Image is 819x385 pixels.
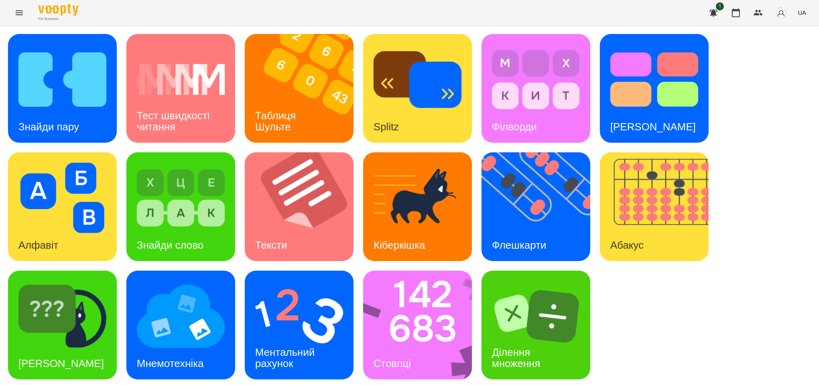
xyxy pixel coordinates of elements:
a: Ділення множенняДілення множення [481,271,590,379]
img: Кіберкішка [374,163,461,233]
h3: Знайди слово [137,239,204,251]
a: АбакусАбакус [600,152,709,261]
img: Абакус [600,152,719,261]
img: Voopty Logo [38,4,78,16]
h3: Таблиця Шульте [255,110,299,132]
h3: Алфавіт [18,239,58,251]
img: Тест швидкості читання [137,44,225,115]
span: For Business [38,16,78,22]
h3: Тексти [255,239,287,251]
h3: Знайди пару [18,121,79,133]
img: Флешкарти [481,152,600,261]
h3: Splitz [374,121,399,133]
a: АлфавітАлфавіт [8,152,117,261]
h3: Флешкарти [492,239,546,251]
h3: Мнемотехніка [137,357,204,369]
img: Знайди слово [137,163,225,233]
a: Тест Струпа[PERSON_NAME] [600,34,709,143]
a: Знайди словоЗнайди слово [126,152,235,261]
a: SplitzSplitz [363,34,472,143]
a: Знайди паруЗнайди пару [8,34,117,143]
a: ТекстиТексти [245,152,354,261]
img: Ментальний рахунок [255,281,343,351]
a: ФілвордиФілворди [481,34,590,143]
a: Таблиця ШультеТаблиця Шульте [245,34,354,143]
a: МнемотехнікаМнемотехніка [126,271,235,379]
button: UA [795,5,809,20]
span: UA [798,8,806,17]
img: Алфавіт [18,163,106,233]
h3: [PERSON_NAME] [610,121,696,133]
a: Тест швидкості читанняТест швидкості читання [126,34,235,143]
span: 1 [716,2,724,10]
button: Menu [10,3,29,22]
h3: Тест швидкості читання [137,110,212,132]
img: Філворди [492,44,580,115]
h3: Філворди [492,121,537,133]
img: Тексти [245,152,364,261]
a: Знайди Кіберкішку[PERSON_NAME] [8,271,117,379]
img: Мнемотехніка [137,281,225,351]
img: Splitz [374,44,461,115]
h3: Ділення множення [492,346,540,369]
img: Знайди Кіберкішку [18,281,106,351]
img: Тест Струпа [610,44,698,115]
a: Ментальний рахунокМентальний рахунок [245,271,354,379]
img: Знайди пару [18,44,106,115]
a: ФлешкартиФлешкарти [481,152,590,261]
h3: Абакус [610,239,643,251]
img: Таблиця Шульте [245,34,364,143]
img: Стовпці [363,271,482,379]
h3: Стовпці [374,357,411,369]
h3: [PERSON_NAME] [18,357,104,369]
a: СтовпціСтовпці [363,271,472,379]
h3: Ментальний рахунок [255,346,318,369]
h3: Кіберкішка [374,239,425,251]
a: КіберкішкаКіберкішка [363,152,472,261]
img: Ділення множення [492,281,580,351]
img: avatar_s.png [775,7,787,18]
